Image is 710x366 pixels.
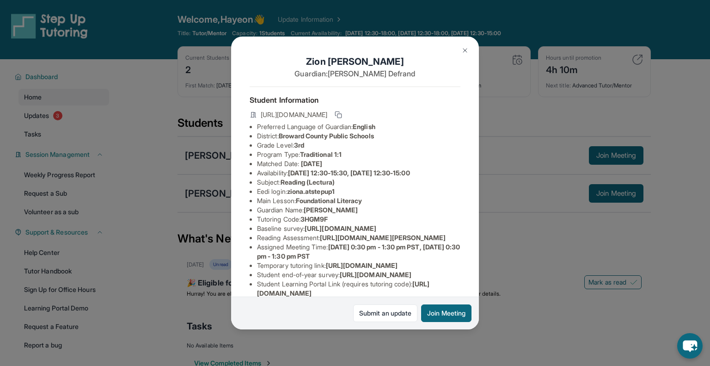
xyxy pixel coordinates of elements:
span: Reading (Lectura) [281,178,335,186]
li: Guardian Name : [257,205,460,215]
li: Program Type: [257,150,460,159]
li: Grade Level: [257,141,460,150]
li: Availability: [257,168,460,178]
span: [DATE] 0:30 pm - 1:30 pm PST, [DATE] 0:30 pm - 1:30 pm PST [257,243,460,260]
li: Subject : [257,178,460,187]
li: District: [257,131,460,141]
span: [DATE] 12:30-15:30, [DATE] 12:30-15:00 [288,169,410,177]
span: [URL][DOMAIN_NAME] [261,110,327,119]
span: Broward County Public Schools [279,132,374,140]
img: Close Icon [461,47,469,54]
span: Foundational Literacy [296,197,362,205]
li: Baseline survey : [257,224,460,233]
button: Copy link [333,109,344,120]
li: Student end-of-year survey : [257,270,460,279]
li: Preferred Language of Guardian: [257,122,460,131]
li: Assigned Meeting Time : [257,242,460,261]
p: Guardian: [PERSON_NAME] Defrand [250,68,460,79]
span: Traditional 1:1 [300,150,342,158]
li: Student Learning Portal Link (requires tutoring code) : [257,279,460,298]
span: [URL][DOMAIN_NAME][PERSON_NAME] [320,234,446,242]
button: chat-button [677,333,703,359]
li: Reading Assessment : [257,233,460,242]
span: [PERSON_NAME] [304,206,358,214]
li: Matched Date: [257,159,460,168]
li: Tutoring Code : [257,215,460,224]
span: ziona.atstepup1 [287,187,335,195]
button: Join Meeting [421,304,471,322]
span: 3HGM9F [300,215,328,223]
span: [URL][DOMAIN_NAME] [326,261,398,269]
span: [DATE] [301,160,322,167]
span: English [353,123,375,130]
li: Temporary tutoring link : [257,261,460,270]
h4: Student Information [250,94,460,105]
li: Eedi login : [257,187,460,196]
span: [URL][DOMAIN_NAME] [340,271,411,279]
span: [URL][DOMAIN_NAME] [305,224,376,232]
span: 3rd [294,141,304,149]
li: Main Lesson : [257,196,460,205]
a: Submit an update [353,304,417,322]
h1: Zion [PERSON_NAME] [250,55,460,68]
